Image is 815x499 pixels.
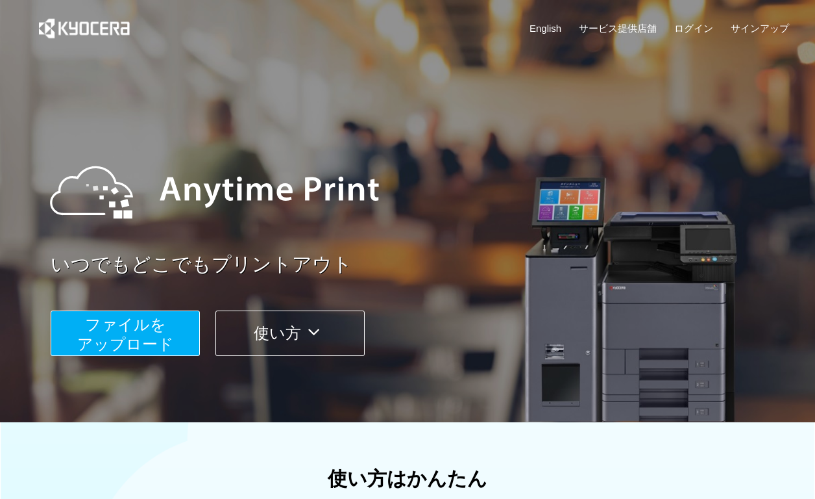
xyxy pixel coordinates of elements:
a: サービス提供店舗 [579,21,657,35]
a: サインアップ [731,21,789,35]
button: 使い方 [215,311,365,356]
button: ファイルを​​アップロード [51,311,200,356]
a: ログイン [674,21,713,35]
a: English [529,21,561,35]
span: ファイルを ​​アップロード [77,316,174,353]
a: いつでもどこでもプリントアウト [51,251,797,279]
